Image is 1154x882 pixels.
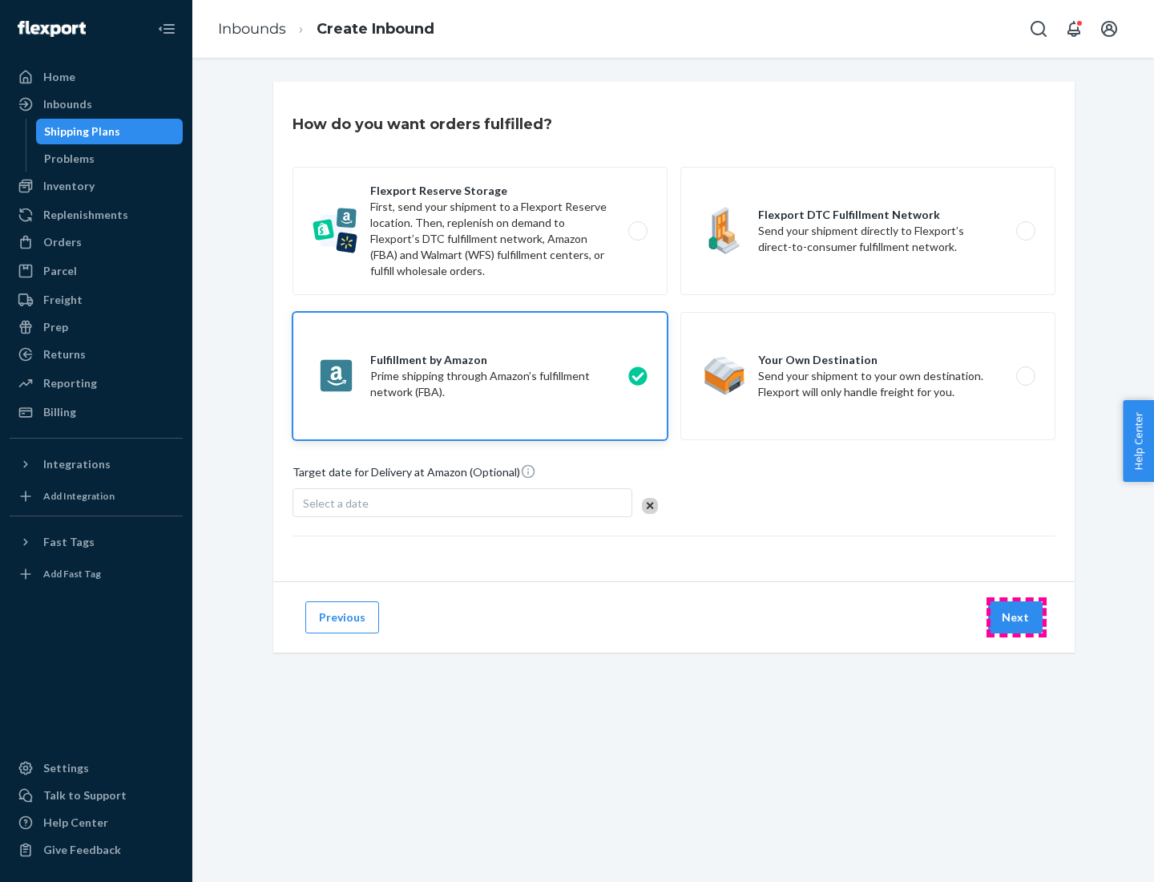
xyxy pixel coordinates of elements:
[43,319,68,335] div: Prep
[10,202,183,228] a: Replenishments
[10,810,183,835] a: Help Center
[10,229,183,255] a: Orders
[43,489,115,503] div: Add Integration
[43,456,111,472] div: Integrations
[10,173,183,199] a: Inventory
[317,20,434,38] a: Create Inbound
[218,20,286,38] a: Inbounds
[10,529,183,555] button: Fast Tags
[1093,13,1125,45] button: Open account menu
[10,287,183,313] a: Freight
[43,534,95,550] div: Fast Tags
[44,151,95,167] div: Problems
[43,178,95,194] div: Inventory
[10,561,183,587] a: Add Fast Tag
[10,342,183,367] a: Returns
[43,292,83,308] div: Freight
[10,783,183,808] a: Talk to Support
[305,601,379,633] button: Previous
[1023,13,1055,45] button: Open Search Box
[205,6,447,53] ol: breadcrumbs
[43,787,127,803] div: Talk to Support
[151,13,183,45] button: Close Navigation
[1058,13,1090,45] button: Open notifications
[36,146,184,172] a: Problems
[10,837,183,863] button: Give Feedback
[18,21,86,37] img: Flexport logo
[43,96,92,112] div: Inbounds
[43,567,101,581] div: Add Fast Tag
[44,123,120,140] div: Shipping Plans
[10,755,183,781] a: Settings
[43,760,89,776] div: Settings
[10,314,183,340] a: Prep
[10,483,183,509] a: Add Integration
[43,842,121,858] div: Give Feedback
[43,346,86,362] div: Returns
[293,463,536,487] span: Target date for Delivery at Amazon (Optional)
[43,263,77,279] div: Parcel
[43,815,108,831] div: Help Center
[43,234,82,250] div: Orders
[36,119,184,144] a: Shipping Plans
[10,64,183,90] a: Home
[293,114,552,135] h3: How do you want orders fulfilled?
[43,69,75,85] div: Home
[43,375,97,391] div: Reporting
[303,496,369,510] span: Select a date
[10,91,183,117] a: Inbounds
[43,207,128,223] div: Replenishments
[43,404,76,420] div: Billing
[10,370,183,396] a: Reporting
[10,451,183,477] button: Integrations
[10,258,183,284] a: Parcel
[10,399,183,425] a: Billing
[988,601,1043,633] button: Next
[1123,400,1154,482] button: Help Center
